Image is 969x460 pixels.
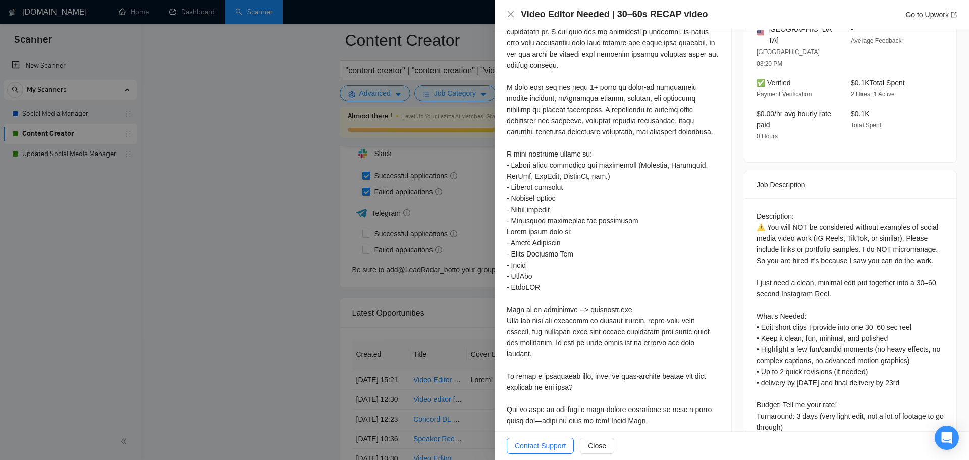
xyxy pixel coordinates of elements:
span: Payment Verification [757,91,812,98]
span: $0.1K Total Spent [851,79,905,87]
span: export [951,12,957,18]
span: Contact Support [515,440,566,451]
span: close [507,10,515,18]
span: - [851,25,853,33]
img: 🇺🇸 [757,29,764,36]
div: Open Intercom Messenger [935,426,959,450]
span: Close [588,440,606,451]
button: Close [580,438,614,454]
a: Go to Upworkexport [905,11,957,19]
span: Average Feedback [851,37,902,44]
button: Close [507,10,515,19]
span: 2 Hires, 1 Active [851,91,895,98]
span: [GEOGRAPHIC_DATA] [768,24,835,46]
h4: Video Editor Needed | 30–60s RECAP video [521,8,708,21]
span: [GEOGRAPHIC_DATA] 03:20 PM [757,48,820,67]
span: $0.1K [851,110,870,118]
div: Job Description [757,171,944,198]
span: $0.00/hr avg hourly rate paid [757,110,831,129]
span: 0 Hours [757,133,778,140]
span: Total Spent [851,122,881,129]
button: Contact Support [507,438,574,454]
span: ✅ Verified [757,79,791,87]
